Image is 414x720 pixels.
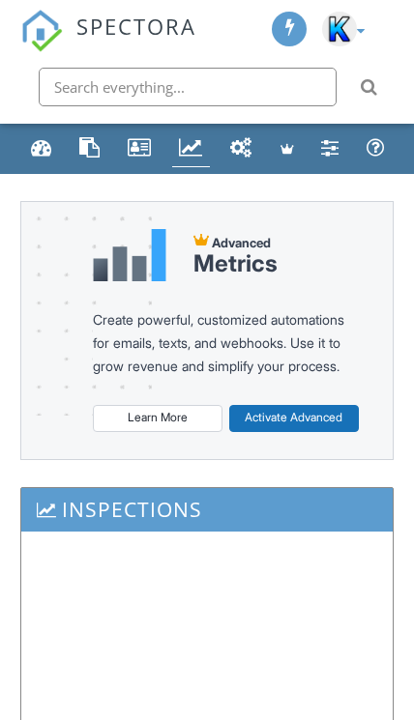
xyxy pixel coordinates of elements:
h3: Inspections [21,488,392,533]
a: Automations (Basic) [223,130,260,167]
img: The Best Home Inspection Software - Spectora [20,10,63,52]
span: Advanced [212,235,271,250]
a: SPECTORA [20,28,196,66]
img: 8699206_0.jpg [322,12,357,46]
img: metrics-aadfce2e17a16c02574e7fc40e4d6b8174baaf19895a402c862ea781aae8ef5b.svg [93,229,166,281]
a: Support Center [360,130,392,167]
a: Activate Advanced [229,405,359,432]
img: advanced-banner-bg-f6ff0eecfa0ee76150a1dea9fec4b49f333892f74bc19f1b897a312d7a1b2ff3.png [21,202,152,416]
div: Metrics [193,250,278,277]
a: Advanced [274,130,301,167]
a: Learn More [93,405,222,432]
a: Templates [73,130,107,167]
div: Create powerful, customized automations for emails, texts, and webhooks. Use it to grow revenue a... [93,308,359,378]
a: Contacts [121,130,159,167]
a: Settings [314,130,346,167]
a: Dashboard [24,130,59,167]
span: SPECTORA [76,10,196,41]
a: Metrics [172,130,210,167]
input: Search everything... [39,68,337,106]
